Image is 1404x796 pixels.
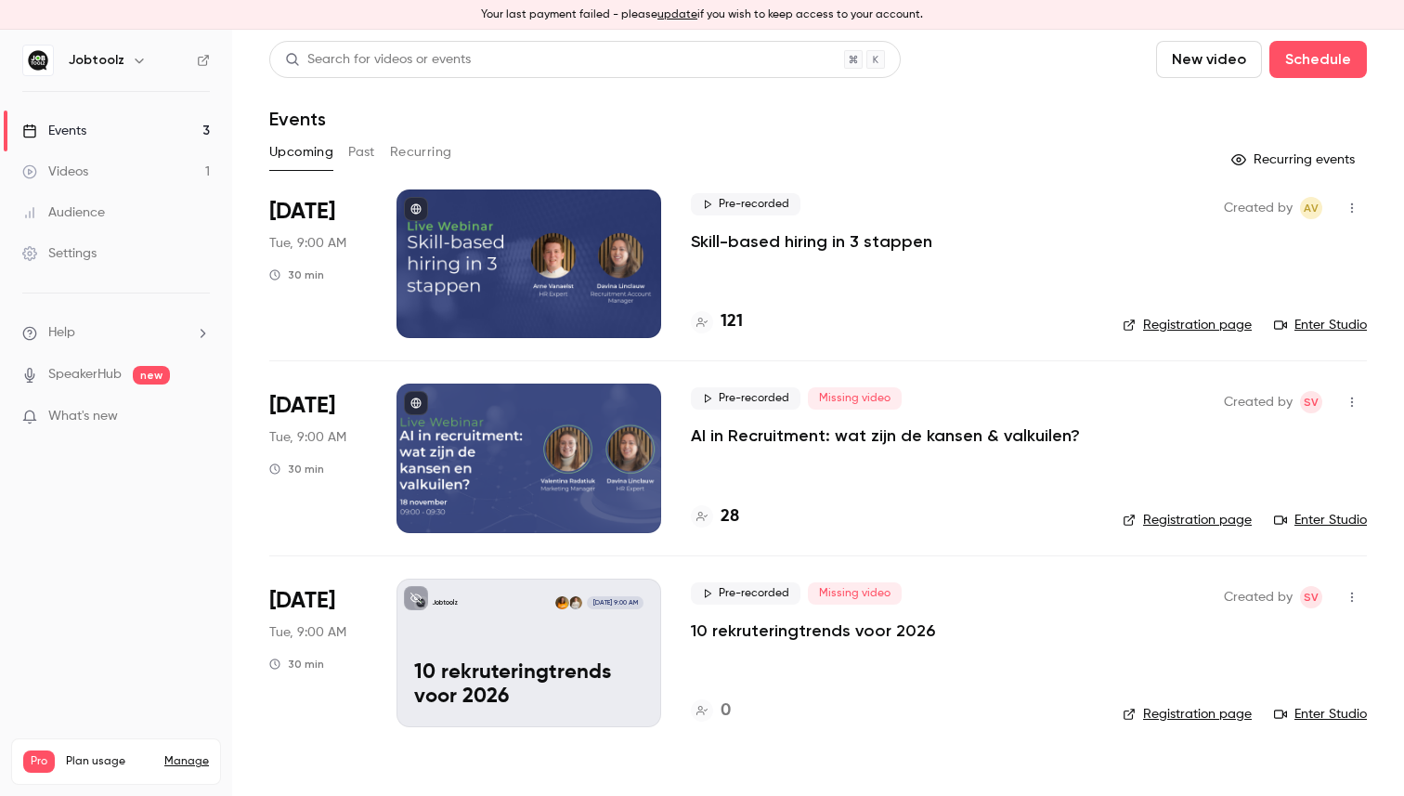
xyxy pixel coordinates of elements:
div: Nov 18 Tue, 9:00 AM (Europe/Brussels) [269,384,367,532]
span: [DATE] [269,197,335,227]
span: [DATE] [269,586,335,616]
button: Schedule [1269,41,1367,78]
a: Registration page [1123,705,1252,724]
a: Enter Studio [1274,316,1367,334]
div: Events [22,122,86,140]
div: Oct 21 Tue, 9:00 AM (Europe/Brussels) [269,189,367,338]
div: 30 min [269,657,324,672]
span: Pre-recorded [691,193,800,215]
span: Tue, 9:00 AM [269,428,346,447]
a: 10 rekruteringtrends voor 2026 [691,620,935,642]
a: Registration page [1123,316,1252,334]
a: Enter Studio [1274,705,1367,724]
a: 28 [691,504,739,529]
a: Registration page [1123,511,1252,529]
span: Pro [23,750,55,773]
span: SV [1304,391,1319,413]
div: Videos [22,163,88,181]
button: Past [348,137,375,167]
a: 121 [691,309,743,334]
div: 30 min [269,268,324,282]
img: Zahera Taârabt [555,596,568,609]
a: SpeakerHub [48,365,122,385]
span: Pre-recorded [691,582,800,605]
button: New video [1156,41,1262,78]
span: Created by [1224,197,1293,219]
button: Recurring events [1223,145,1367,175]
span: [DATE] 9:00 AM [587,596,643,609]
span: Simon Vandamme [1300,391,1322,413]
span: Help [48,323,75,343]
div: Audience [22,203,105,222]
span: Missing video [808,582,902,605]
a: Skill-based hiring in 3 stappen [691,230,932,253]
h1: Events [269,108,326,130]
span: AV [1304,197,1319,219]
div: Jan 20 Tue, 9:00 AM (Europe/Brussels) [269,579,367,727]
button: Recurring [390,137,452,167]
span: Created by [1224,391,1293,413]
span: Plan usage [66,754,153,769]
span: Created by [1224,586,1293,608]
h6: Jobtoolz [69,51,124,70]
span: Missing video [808,387,902,410]
p: Your last payment failed - please if you wish to keep access to your account. [481,7,923,23]
p: 10 rekruteringtrends voor 2026 [414,661,643,710]
h4: 28 [721,504,739,529]
button: Upcoming [269,137,333,167]
a: 0 [691,698,731,724]
p: Jobtoolz [432,598,458,607]
img: Jobtoolz [23,46,53,75]
span: Simon Vandamme [1300,586,1322,608]
span: [DATE] [269,391,335,421]
span: Pre-recorded [691,387,800,410]
div: 30 min [269,462,324,476]
img: Arne Vanaelst [569,596,582,609]
h4: 121 [721,309,743,334]
span: new [133,366,170,385]
div: Search for videos or events [285,50,471,70]
li: help-dropdown-opener [22,323,210,343]
span: Tue, 9:00 AM [269,234,346,253]
a: AI in Recruitment: wat zijn de kansen & valkuilen? [691,424,1080,447]
div: Settings [22,244,97,263]
span: What's new [48,407,118,426]
span: SV [1304,586,1319,608]
button: update [657,7,697,23]
a: 10 rekruteringtrends voor 2026JobtoolzArne VanaelstZahera Taârabt[DATE] 9:00 AM10 rekruteringtren... [396,579,661,727]
a: Manage [164,754,209,769]
span: Arne Vanaelst [1300,197,1322,219]
h4: 0 [721,698,731,724]
a: Enter Studio [1274,511,1367,529]
span: Tue, 9:00 AM [269,623,346,642]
